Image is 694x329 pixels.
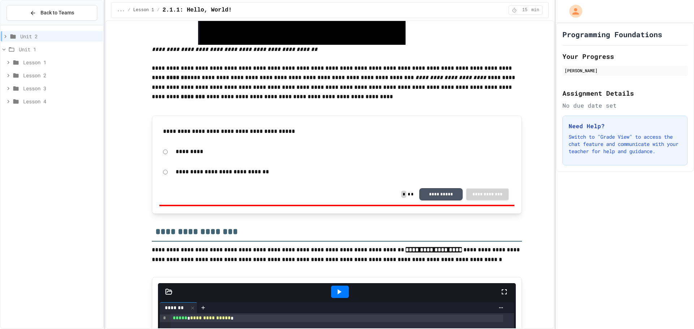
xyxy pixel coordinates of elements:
[128,7,130,13] span: /
[23,85,100,92] span: Lesson 3
[562,51,687,61] h2: Your Progress
[40,9,74,17] span: Back to Teams
[117,7,125,13] span: ...
[562,101,687,110] div: No due date set
[7,5,97,21] button: Back to Teams
[19,46,100,53] span: Unit 1
[565,67,685,74] div: [PERSON_NAME]
[23,98,100,105] span: Lesson 4
[562,3,584,20] div: My Account
[562,88,687,98] h2: Assignment Details
[569,122,681,130] h3: Need Help?
[23,72,100,79] span: Lesson 2
[157,7,159,13] span: /
[569,133,681,155] p: Switch to "Grade View" to access the chat feature and communicate with your teacher for help and ...
[562,29,662,39] h1: Programming Foundations
[519,7,531,13] span: 15
[162,6,232,14] span: 2.1.1: Hello, World!
[133,7,154,13] span: Lesson 1
[23,59,100,66] span: Lesson 1
[531,7,539,13] span: min
[20,33,100,40] span: Unit 2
